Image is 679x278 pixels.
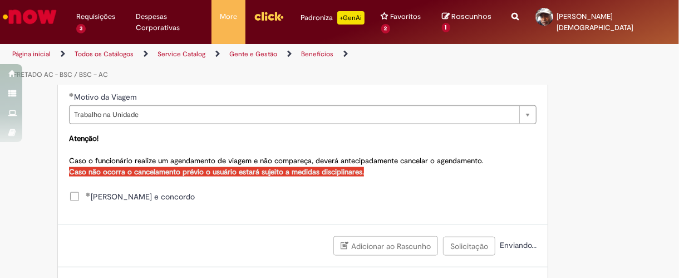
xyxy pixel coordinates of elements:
[229,50,277,58] a: Gente e Gestão
[86,191,195,202] span: [PERSON_NAME] e concordo
[76,11,115,22] span: Requisições
[75,50,134,58] a: Todos os Catálogos
[13,70,108,79] a: FRETADO AC - BSC / BSC – AC
[301,11,365,25] div: Padroniza
[498,240,537,250] span: Enviando...
[442,23,450,33] span: 1
[254,8,284,25] img: click_logo_yellow_360x200.png
[391,11,421,22] span: Favoritos
[1,6,58,28] img: ServiceNow
[69,167,364,177] strong: Caso não ocorra o cancelamento prévio o usuário estará sujeito a medidas disciplinares.
[220,11,237,22] span: More
[86,192,91,197] span: Obrigatório Preenchido
[381,24,391,33] span: 2
[74,92,139,102] span: Motivo da Viagem
[136,11,203,33] span: Despesas Corporativas
[442,12,495,32] a: Rascunhos
[451,11,491,22] span: Rascunhos
[69,134,483,177] span: Caso o funcionário realize um agendamento de viagem e não compareça, deverá antecipadamente cance...
[76,24,86,33] span: 3
[301,50,333,58] a: Benefícios
[69,92,74,97] span: Obrigatório Preenchido
[158,50,205,58] a: Service Catalog
[337,11,365,25] p: +GenAi
[74,106,514,124] span: Trabalho na Unidade
[12,50,51,58] a: Página inicial
[69,134,99,143] strong: Atenção!
[557,12,633,32] span: [PERSON_NAME][DEMOGRAPHIC_DATA]
[8,44,444,85] ul: Trilhas de página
